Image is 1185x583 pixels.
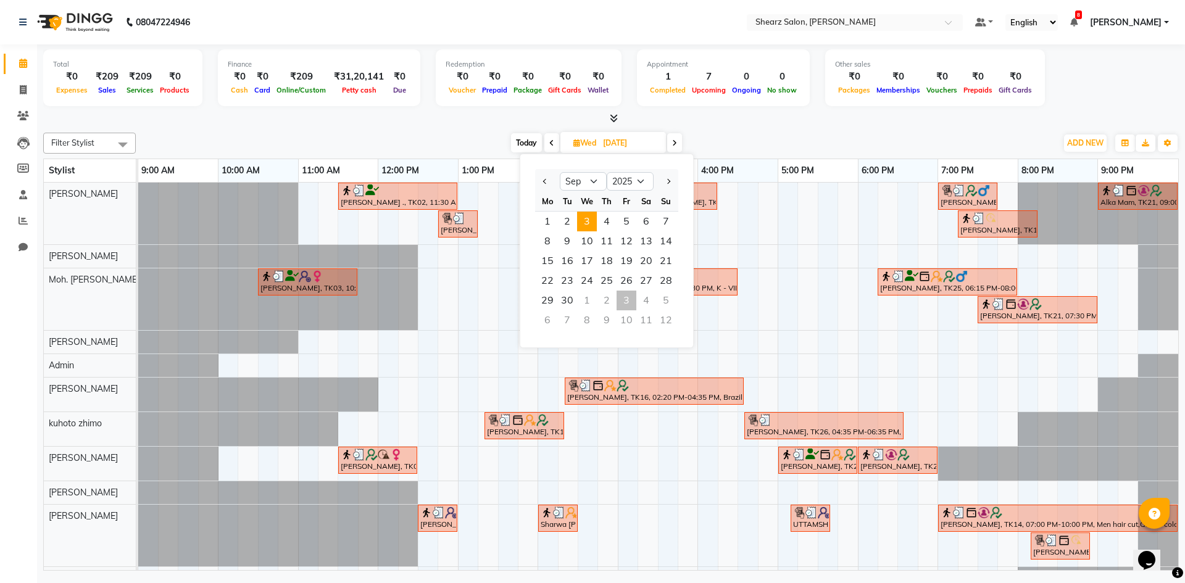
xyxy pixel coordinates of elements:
[617,271,636,291] div: Friday, September 26, 2025
[597,212,617,231] div: Thursday, September 4, 2025
[656,231,676,251] div: Sunday, September 14, 2025
[1075,10,1082,19] span: 8
[538,212,557,231] span: 1
[53,70,91,84] div: ₹0
[879,270,1016,294] div: [PERSON_NAME], TK25, 06:15 PM-08:00 PM, Sr. men hair cut,Sr. [PERSON_NAME] crafting,Loreal Hair w...
[996,70,1035,84] div: ₹0
[746,414,902,437] div: [PERSON_NAME], TK26, 04:35 PM-06:35 PM, Nail art per tip,Nail art per tip,Gel polish 10 tips
[557,212,577,231] span: 2
[557,251,577,271] span: 16
[577,291,597,310] div: Wednesday, October 1, 2025
[545,86,584,94] span: Gift Cards
[228,70,251,84] div: ₹0
[95,86,119,94] span: Sales
[597,271,617,291] div: Thursday, September 25, 2025
[689,86,729,94] span: Upcoming
[835,70,873,84] div: ₹0
[663,172,673,191] button: Next month
[259,270,356,294] div: [PERSON_NAME], TK03, 10:30 AM-11:45 AM, Sr. women hair cut,Additional Loreal Hair Wash - [DEMOGRA...
[656,191,676,211] div: Su
[939,507,1176,530] div: [PERSON_NAME], TK14, 07:00 PM-10:00 PM, Men hair cut,Global color men - Inoa,Additional K wash - ...
[780,449,856,472] div: [PERSON_NAME], TK20, 05:00 PM-06:00 PM, Loreal Hairwash & Blow dry - Below Shoulder
[873,70,923,84] div: ₹0
[577,251,597,271] span: 17
[560,172,607,191] select: Select month
[538,271,557,291] div: Monday, September 22, 2025
[557,231,577,251] span: 9
[299,162,343,180] a: 11:00 AM
[617,212,636,231] span: 5
[157,70,193,84] div: ₹0
[329,70,389,84] div: ₹31,20,141
[228,86,251,94] span: Cash
[136,5,190,39] b: 08047224946
[49,274,148,285] span: Moh. [PERSON_NAME] ...
[617,231,636,251] span: 12
[538,291,557,310] span: 29
[557,291,577,310] div: Tuesday, September 30, 2025
[538,231,557,251] span: 8
[764,86,800,94] span: No show
[656,212,676,231] span: 7
[49,165,75,176] span: Stylist
[49,452,118,463] span: [PERSON_NAME]
[656,212,676,231] div: Sunday, September 7, 2025
[960,70,996,84] div: ₹0
[636,212,656,231] span: 6
[273,70,329,84] div: ₹209
[835,86,873,94] span: Packages
[597,251,617,271] span: 18
[647,86,689,94] span: Completed
[1018,162,1057,180] a: 8:00 PM
[923,70,960,84] div: ₹0
[53,59,193,70] div: Total
[577,310,597,330] div: Wednesday, October 8, 2025
[617,251,636,271] span: 19
[49,188,118,199] span: [PERSON_NAME]
[538,212,557,231] div: Monday, September 1, 2025
[1090,16,1162,29] span: [PERSON_NAME]
[1133,534,1173,571] iframe: chat widget
[689,70,729,84] div: 7
[49,383,118,394] span: [PERSON_NAME]
[923,86,960,94] span: Vouchers
[656,310,676,330] div: Sunday, October 12, 2025
[636,191,656,211] div: Sa
[647,59,800,70] div: Appointment
[636,271,656,291] div: Saturday, September 27, 2025
[538,271,557,291] span: 22
[729,70,764,84] div: 0
[49,510,118,521] span: [PERSON_NAME]
[389,70,410,84] div: ₹0
[859,449,936,472] div: [PERSON_NAME], TK23, 06:00 PM-07:00 PM, Men hair cut,Additional K wash - [DEMOGRAPHIC_DATA]
[577,212,597,231] div: Wednesday, September 3, 2025
[251,86,273,94] span: Card
[538,251,557,271] span: 15
[1098,162,1137,180] a: 9:00 PM
[597,271,617,291] span: 25
[123,70,157,84] div: ₹209
[138,162,178,180] a: 9:00 AM
[792,507,829,530] div: UTTAMSHETH [PERSON_NAME], TK24, 05:10 PM-05:40 PM, [PERSON_NAME] crafting
[577,271,597,291] div: Wednesday, September 24, 2025
[1067,138,1104,147] span: ADD NEW
[729,86,764,94] span: Ongoing
[859,162,897,180] a: 6:00 PM
[446,59,612,70] div: Redemption
[486,414,563,437] div: [PERSON_NAME], TK16, 01:20 PM-02:20 PM, Signature pedicure
[419,507,456,530] div: [PERSON_NAME] sir, TK10, 12:30 PM-01:00 PM, Shave / trim
[577,231,597,251] span: 10
[617,271,636,291] span: 26
[597,231,617,251] div: Thursday, September 11, 2025
[979,298,1096,321] div: [PERSON_NAME], TK21, 07:30 PM-09:00 PM, Touch-up 2 inch - Majirel
[960,86,996,94] span: Prepaids
[218,162,263,180] a: 10:00 AM
[49,418,102,429] span: kuhoto zhimo
[1070,17,1078,28] a: 8
[459,162,497,180] a: 1:00 PM
[577,271,597,291] span: 24
[49,360,74,371] span: Admin
[91,70,123,84] div: ₹209
[835,59,1035,70] div: Other sales
[49,250,118,262] span: [PERSON_NAME]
